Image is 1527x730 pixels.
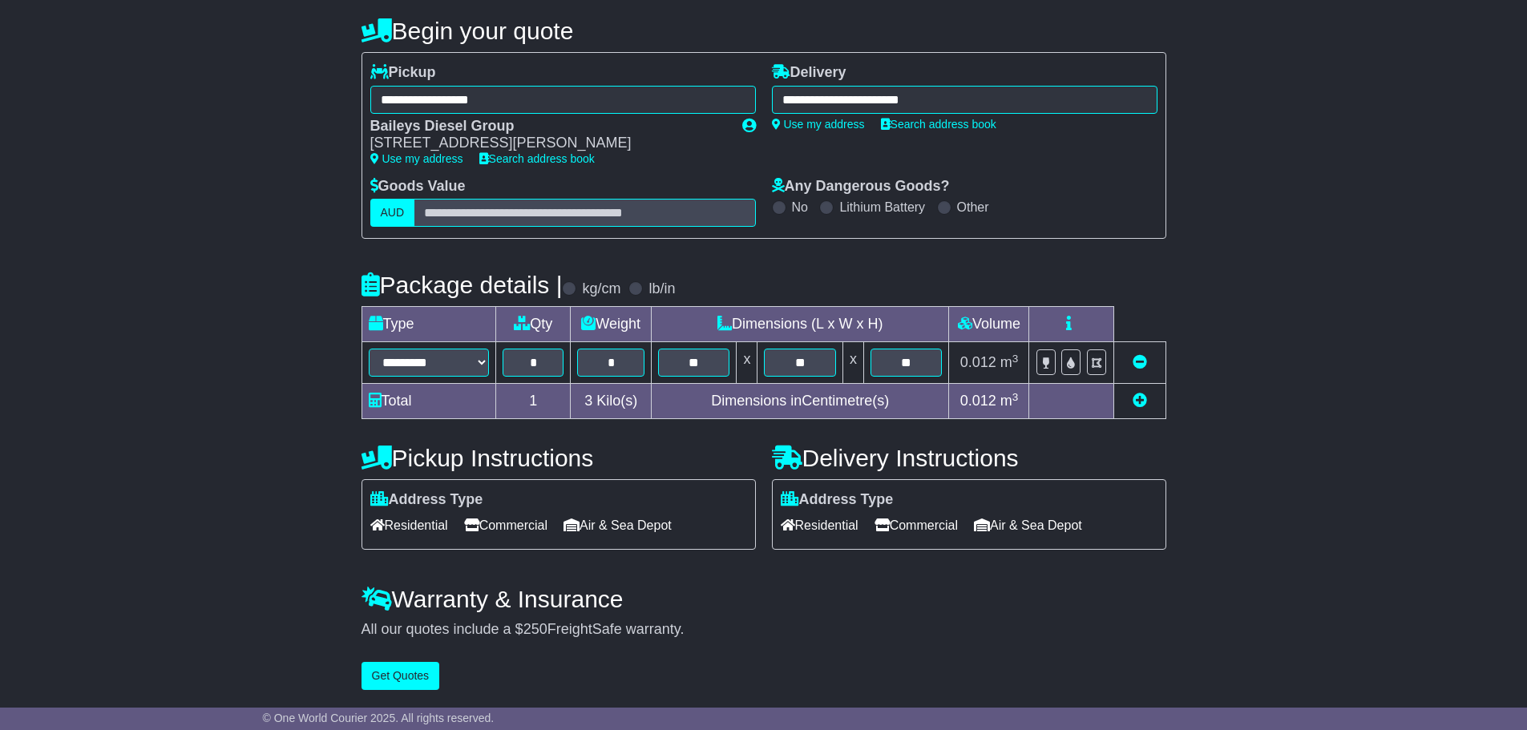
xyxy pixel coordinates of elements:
label: AUD [370,199,415,227]
label: Other [957,200,989,215]
div: Baileys Diesel Group [370,118,726,135]
span: Air & Sea Depot [564,513,672,538]
h4: Pickup Instructions [362,445,756,471]
span: Residential [370,513,448,538]
label: No [792,200,808,215]
label: Delivery [772,64,846,82]
td: Type [362,307,496,342]
div: [STREET_ADDRESS][PERSON_NAME] [370,135,726,152]
td: Kilo(s) [571,384,652,419]
span: © One World Courier 2025. All rights reserved. [263,712,495,724]
td: Dimensions (L x W x H) [652,307,949,342]
span: Residential [781,513,858,538]
span: Commercial [875,513,958,538]
td: Weight [571,307,652,342]
label: Any Dangerous Goods? [772,178,950,196]
h4: Warranty & Insurance [362,586,1166,612]
label: Address Type [370,491,483,509]
span: 3 [584,393,592,409]
td: Volume [949,307,1029,342]
a: Search address book [479,152,595,165]
td: x [737,342,757,384]
td: Dimensions in Centimetre(s) [652,384,949,419]
label: kg/cm [582,280,620,298]
a: Add new item [1133,393,1147,409]
td: Qty [496,307,571,342]
a: Remove this item [1133,354,1147,370]
td: Total [362,384,496,419]
label: Pickup [370,64,436,82]
label: lb/in [648,280,675,298]
h4: Package details | [362,272,563,298]
h4: Delivery Instructions [772,445,1166,471]
span: m [1000,354,1019,370]
sup: 3 [1012,391,1019,403]
span: 0.012 [960,354,996,370]
span: 250 [523,621,547,637]
label: Address Type [781,491,894,509]
div: All our quotes include a $ FreightSafe warranty. [362,621,1166,639]
sup: 3 [1012,353,1019,365]
a: Use my address [772,118,865,131]
span: m [1000,393,1019,409]
label: Goods Value [370,178,466,196]
span: 0.012 [960,393,996,409]
span: Commercial [464,513,547,538]
td: x [842,342,863,384]
span: Air & Sea Depot [974,513,1082,538]
a: Search address book [881,118,996,131]
label: Lithium Battery [839,200,925,215]
a: Use my address [370,152,463,165]
button: Get Quotes [362,662,440,690]
h4: Begin your quote [362,18,1166,44]
td: 1 [496,384,571,419]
